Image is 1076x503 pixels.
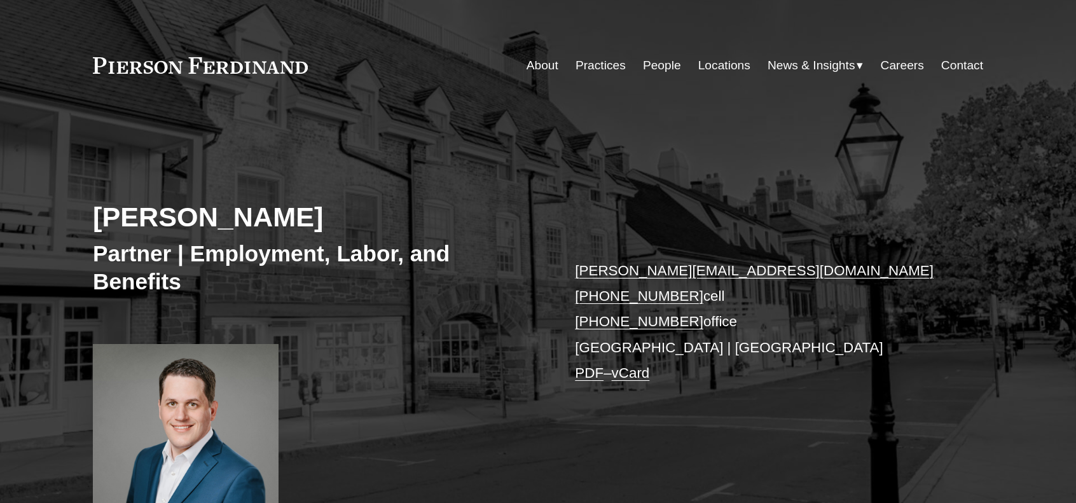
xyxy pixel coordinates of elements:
[881,53,924,78] a: Careers
[768,53,864,78] a: folder dropdown
[575,258,946,387] p: cell office [GEOGRAPHIC_DATA] | [GEOGRAPHIC_DATA] –
[941,53,983,78] a: Contact
[768,55,855,77] span: News & Insights
[575,263,934,279] a: [PERSON_NAME][EMAIL_ADDRESS][DOMAIN_NAME]
[575,365,604,381] a: PDF
[643,53,681,78] a: People
[575,314,703,329] a: [PHONE_NUMBER]
[93,200,538,233] h2: [PERSON_NAME]
[698,53,750,78] a: Locations
[576,53,626,78] a: Practices
[612,365,650,381] a: vCard
[527,53,558,78] a: About
[93,240,538,295] h3: Partner | Employment, Labor, and Benefits
[575,288,703,304] a: [PHONE_NUMBER]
